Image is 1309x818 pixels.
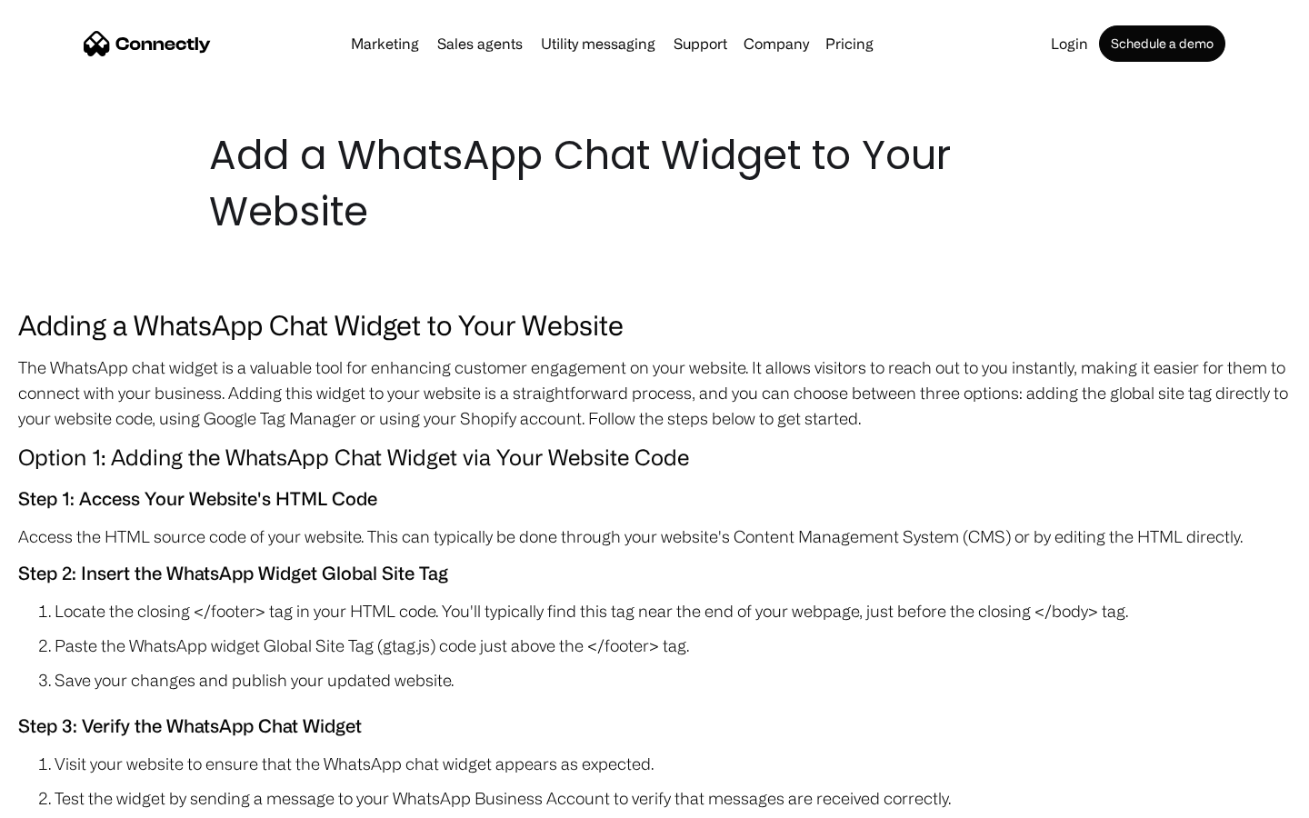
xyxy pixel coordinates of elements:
[818,36,881,51] a: Pricing
[36,786,109,812] ul: Language list
[18,524,1291,549] p: Access the HTML source code of your website. This can typically be done through your website's Co...
[55,751,1291,776] li: Visit your website to ensure that the WhatsApp chat widget appears as expected.
[744,31,809,56] div: Company
[344,36,426,51] a: Marketing
[18,484,1291,514] h5: Step 1: Access Your Website's HTML Code
[18,304,1291,345] h3: Adding a WhatsApp Chat Widget to Your Website
[1099,25,1225,62] a: Schedule a demo
[209,127,1100,240] h1: Add a WhatsApp Chat Widget to Your Website
[1044,36,1095,51] a: Login
[18,354,1291,431] p: The WhatsApp chat widget is a valuable tool for enhancing customer engagement on your website. It...
[666,36,734,51] a: Support
[18,558,1291,589] h5: Step 2: Insert the WhatsApp Widget Global Site Tag
[18,786,109,812] aside: Language selected: English
[55,598,1291,623] li: Locate the closing </footer> tag in your HTML code. You'll typically find this tag near the end o...
[534,36,663,51] a: Utility messaging
[18,440,1291,474] h4: Option 1: Adding the WhatsApp Chat Widget via Your Website Code
[55,785,1291,811] li: Test the widget by sending a message to your WhatsApp Business Account to verify that messages ar...
[18,711,1291,742] h5: Step 3: Verify the WhatsApp Chat Widget
[55,633,1291,658] li: Paste the WhatsApp widget Global Site Tag (gtag.js) code just above the </footer> tag.
[430,36,530,51] a: Sales agents
[55,667,1291,693] li: Save your changes and publish your updated website.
